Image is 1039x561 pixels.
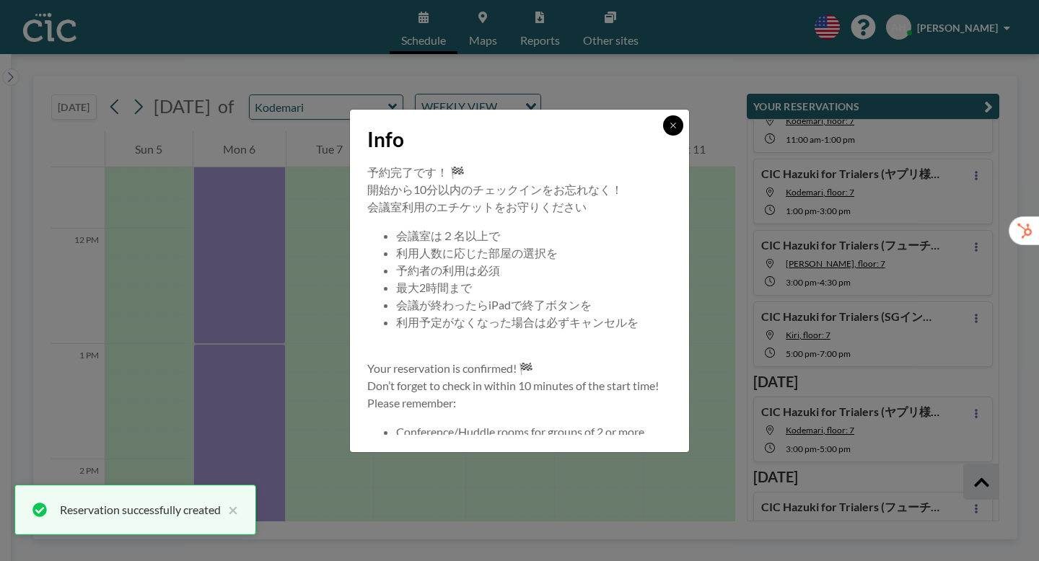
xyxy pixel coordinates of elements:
[396,425,644,438] span: Conference/Huddle rooms for groups of 2 or more
[221,501,238,518] button: close
[396,263,500,277] span: 予約者の利用は必須
[60,501,221,518] div: Reservation successfully created
[367,165,465,179] span: 予約完了です！ 🏁
[367,182,623,196] span: 開始から10分以内のチェックインをお忘れなく！
[396,229,500,242] span: 会議室は２名以上で
[396,298,592,312] span: 会議が終わったらiPadで終了ボタンを
[367,127,404,152] span: Info
[396,315,639,329] span: 利用予定がなくなった場合は必ずキャンセルを
[367,396,456,410] span: Please remember:
[396,246,558,260] span: 利用人数に応じた部屋の選択を
[367,379,659,392] span: Don’t forget to check in within 10 minutes of the start time!
[396,280,472,294] span: 最大2時間まで
[367,200,587,213] span: 会議室利用のエチケットをお守りください
[367,361,533,375] span: Your reservation is confirmed! 🏁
